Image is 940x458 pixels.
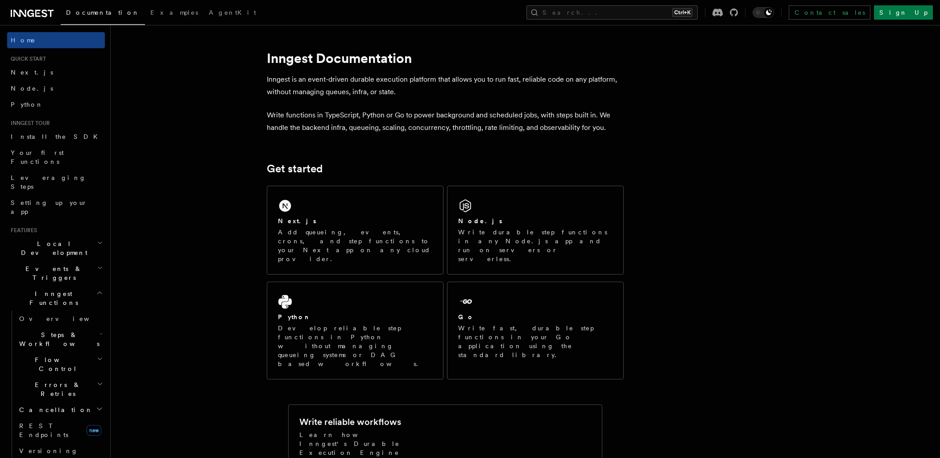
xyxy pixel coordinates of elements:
[278,312,311,321] h2: Python
[874,5,933,20] a: Sign Up
[11,69,53,76] span: Next.js
[11,133,103,140] span: Install the SDK
[458,324,613,359] p: Write fast, durable step functions in your Go application using the standard library.
[7,145,105,170] a: Your first Functions
[267,186,443,275] a: Next.jsAdd queueing, events, crons, and step functions to your Next app on any cloud provider.
[7,236,105,261] button: Local Development
[789,5,870,20] a: Contact sales
[11,36,36,45] span: Home
[16,380,97,398] span: Errors & Retries
[16,405,93,414] span: Cancellation
[278,324,432,368] p: Develop reliable step functions in Python without managing queueing systems or DAG based workflows.
[16,377,105,402] button: Errors & Retries
[7,80,105,96] a: Node.js
[753,7,774,18] button: Toggle dark mode
[7,261,105,286] button: Events & Triggers
[11,199,87,215] span: Setting up your app
[447,186,624,275] a: Node.jsWrite durable step functions in any Node.js app and run on servers or serverless.
[267,109,624,134] p: Write functions in TypeScript, Python or Go to power background and scheduled jobs, with steps bu...
[672,8,692,17] kbd: Ctrl+K
[11,101,43,108] span: Python
[7,286,105,311] button: Inngest Functions
[11,149,64,165] span: Your first Functions
[278,228,432,263] p: Add queueing, events, crons, and step functions to your Next app on any cloud provider.
[526,5,698,20] button: Search...Ctrl+K
[267,73,624,98] p: Inngest is an event-driven durable execution platform that allows you to run fast, reliable code ...
[447,282,624,379] a: GoWrite fast, durable step functions in your Go application using the standard library.
[7,227,37,234] span: Features
[150,9,198,16] span: Examples
[16,352,105,377] button: Flow Control
[16,330,99,348] span: Steps & Workflows
[16,402,105,418] button: Cancellation
[19,315,111,322] span: Overview
[7,170,105,195] a: Leveraging Steps
[7,289,96,307] span: Inngest Functions
[7,120,50,127] span: Inngest tour
[7,195,105,220] a: Setting up your app
[267,162,323,175] a: Get started
[267,282,443,379] a: PythonDevelop reliable step functions in Python without managing queueing systems or DAG based wo...
[16,355,97,373] span: Flow Control
[87,425,101,436] span: new
[7,64,105,80] a: Next.js
[299,416,401,428] h2: Write reliable workflows
[145,3,203,24] a: Examples
[11,85,53,92] span: Node.js
[61,3,145,25] a: Documentation
[16,311,105,327] a: Overview
[11,174,86,190] span: Leveraging Steps
[7,32,105,48] a: Home
[203,3,261,24] a: AgentKit
[7,129,105,145] a: Install the SDK
[458,228,613,263] p: Write durable step functions in any Node.js app and run on servers or serverless.
[458,312,474,321] h2: Go
[458,217,502,225] h2: Node.js
[16,327,105,352] button: Steps & Workflows
[7,264,97,282] span: Events & Triggers
[209,9,256,16] span: AgentKit
[7,239,97,257] span: Local Development
[278,217,316,225] h2: Next.js
[19,447,78,454] span: Versioning
[7,55,46,62] span: Quick start
[16,418,105,443] a: REST Endpointsnew
[19,422,68,438] span: REST Endpoints
[267,50,624,66] h1: Inngest Documentation
[66,9,140,16] span: Documentation
[7,96,105,112] a: Python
